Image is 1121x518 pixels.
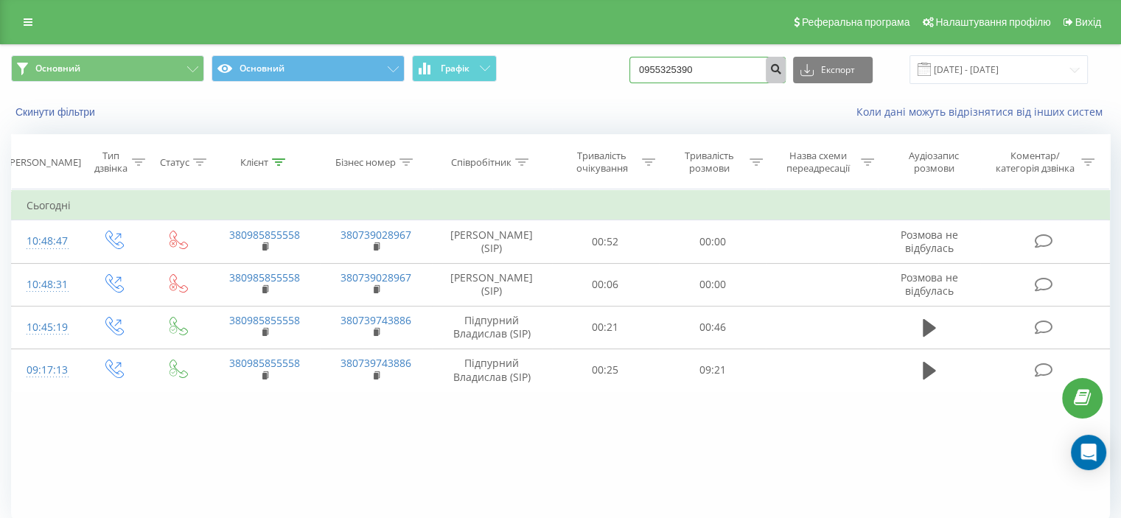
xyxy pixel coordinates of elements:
[629,57,786,83] input: Пошук за номером
[856,105,1110,119] a: Коли дані можуть відрізнятися вiд інших систем
[901,228,958,255] span: Розмова не відбулась
[891,150,977,175] div: Аудіозапис розмови
[412,55,497,82] button: Графік
[229,228,300,242] a: 380985855558
[901,270,958,298] span: Розмова не відбулась
[432,349,552,391] td: Підпурний Владислав (SIP)
[552,263,659,306] td: 00:06
[27,270,66,299] div: 10:48:31
[229,313,300,327] a: 380985855558
[552,306,659,349] td: 00:21
[565,150,639,175] div: Тривалість очікування
[341,228,411,242] a: 380739028967
[659,349,766,391] td: 09:21
[341,356,411,370] a: 380739743886
[160,156,189,169] div: Статус
[432,306,552,349] td: Підпурний Владислав (SIP)
[432,263,552,306] td: [PERSON_NAME] (SIP)
[552,349,659,391] td: 00:25
[27,356,66,385] div: 09:17:13
[672,150,746,175] div: Тривалість розмови
[229,270,300,284] a: 380985855558
[935,16,1050,28] span: Налаштування профілю
[35,63,80,74] span: Основний
[212,55,405,82] button: Основний
[991,150,1078,175] div: Коментар/категорія дзвінка
[11,55,204,82] button: Основний
[552,220,659,263] td: 00:52
[12,191,1110,220] td: Сьогодні
[341,313,411,327] a: 380739743886
[659,220,766,263] td: 00:00
[659,306,766,349] td: 00:46
[1075,16,1101,28] span: Вихід
[27,313,66,342] div: 10:45:19
[780,150,857,175] div: Назва схеми переадресації
[11,105,102,119] button: Скинути фільтри
[802,16,910,28] span: Реферальна програма
[240,156,268,169] div: Клієнт
[451,156,511,169] div: Співробітник
[93,150,128,175] div: Тип дзвінка
[793,57,873,83] button: Експорт
[441,63,469,74] span: Графік
[1071,435,1106,470] div: Open Intercom Messenger
[659,263,766,306] td: 00:00
[432,220,552,263] td: [PERSON_NAME] (SIP)
[27,227,66,256] div: 10:48:47
[7,156,81,169] div: [PERSON_NAME]
[341,270,411,284] a: 380739028967
[335,156,396,169] div: Бізнес номер
[229,356,300,370] a: 380985855558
